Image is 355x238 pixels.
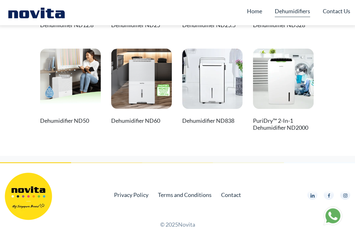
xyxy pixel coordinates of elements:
[111,115,172,127] h2: Dehumidifier ND60
[40,19,101,32] h2: Dehumidifier ND12.8
[323,5,350,17] a: Contact Us
[178,221,195,228] a: Novita
[221,190,241,199] a: Contact
[253,19,314,32] h2: Dehumidifier ND328
[40,49,101,127] a: Dehumidifier ND50
[111,19,172,32] h2: Dehumidifier ND25
[253,49,314,134] a: PuriDry™ 2-In-1 Dehumidifier ND2000
[158,190,212,199] a: Terms and Conditions
[182,49,243,127] a: Dehumidifier ND838
[182,19,243,32] h2: Dehumidifier ND25.5
[247,5,262,17] a: Home
[114,190,148,199] a: Privacy Policy
[111,49,172,127] a: Dehumidifier ND60
[275,5,310,17] a: Dehumidifiers
[5,220,350,229] p: © 2025
[40,115,101,127] h2: Dehumidifier ND50
[182,115,243,127] h2: Dehumidifier ND838
[253,115,314,134] h2: PuriDry™ 2-In-1 Dehumidifier ND2000
[5,6,68,19] img: Novita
